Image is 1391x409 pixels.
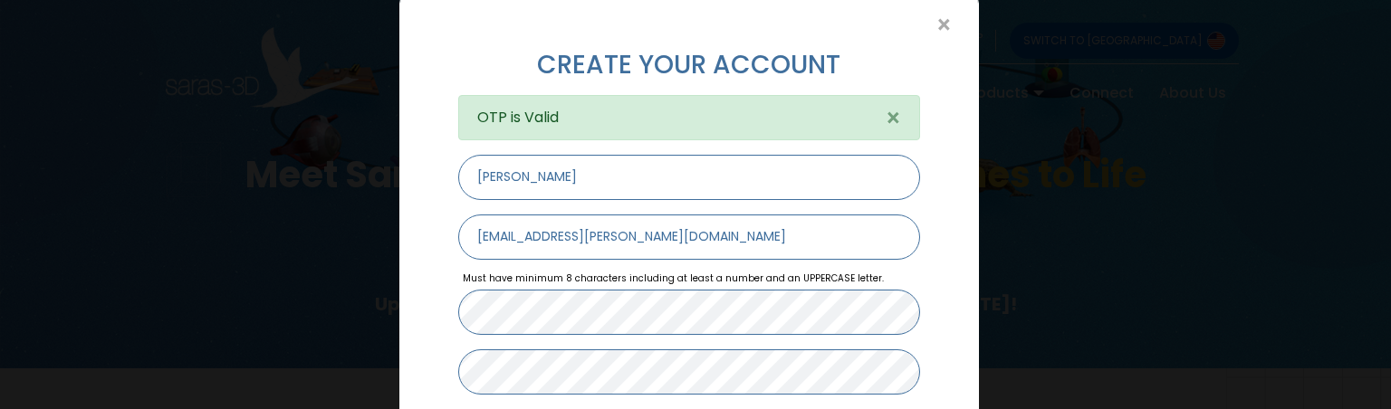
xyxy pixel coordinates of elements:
[868,96,919,141] button: Close
[458,271,929,285] small: Must have minimum 8 characters including at least a number and an UPPERCASE letter.
[886,102,901,135] span: ×
[458,214,920,260] input: Email Address
[458,95,920,140] div: OTP is Valid
[458,50,920,81] h3: CREATE YOUR ACCOUNT
[928,9,960,41] button: Close
[936,14,952,37] span: ×
[458,155,920,200] input: Name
